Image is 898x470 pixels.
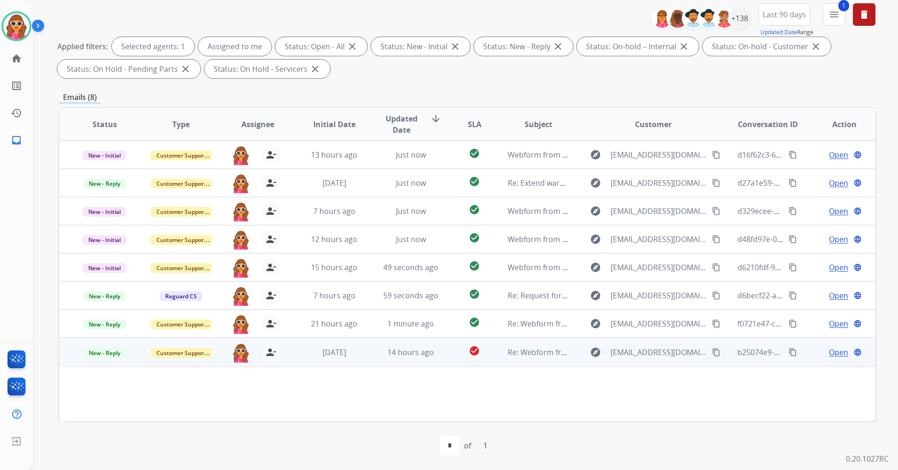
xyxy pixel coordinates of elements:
[590,347,601,358] mat-icon: explore
[853,207,862,215] mat-icon: language
[853,263,862,272] mat-icon: language
[712,263,720,272] mat-icon: content_copy
[323,347,346,357] span: [DATE]
[853,348,862,356] mat-icon: language
[590,290,601,301] mat-icon: explore
[311,318,357,329] span: 21 hours ago
[172,119,190,130] span: Type
[232,230,250,250] img: agent-avatar
[151,348,212,358] span: Customer Support
[430,113,441,124] mat-icon: arrow_downward
[737,206,881,216] span: d329ecee-bda9-40bc-af33-338786184080
[829,205,848,217] span: Open
[383,262,438,273] span: 49 seconds ago
[590,205,601,217] mat-icon: explore
[611,347,707,358] span: [EMAIL_ADDRESS][DOMAIN_NAME]
[508,318,733,329] span: Re: Webform from [EMAIL_ADDRESS][DOMAIN_NAME] on [DATE]
[232,343,250,363] img: agent-avatar
[57,60,201,78] div: Status: On Hold - Pending Parts
[611,205,707,217] span: [EMAIL_ADDRESS][DOMAIN_NAME]
[846,453,889,464] p: 0.20.1027RC
[859,9,870,20] mat-icon: delete
[853,235,862,243] mat-icon: language
[11,53,22,64] mat-icon: home
[469,204,480,215] mat-icon: check_circle
[737,178,881,188] span: d27a1e59-3a4c-414a-894d-ae48988602f8
[265,205,277,217] mat-icon: person_remove
[635,119,672,130] span: Customer
[464,440,471,451] div: of
[265,234,277,245] mat-icon: person_remove
[712,207,720,215] mat-icon: content_copy
[611,318,707,329] span: [EMAIL_ADDRESS][DOMAIN_NAME]
[387,318,434,329] span: 1 minute ago
[198,37,271,56] div: Assigned to me
[799,108,875,141] th: Action
[829,290,848,301] span: Open
[469,317,480,328] mat-icon: check_circle
[323,178,346,188] span: [DATE]
[83,179,126,189] span: New - Reply
[508,206,720,216] span: Webform from [EMAIL_ADDRESS][DOMAIN_NAME] on [DATE]
[396,150,426,160] span: Just now
[552,41,564,52] mat-icon: close
[763,13,806,16] span: Last 90 days
[383,290,438,301] span: 59 seconds ago
[83,291,126,301] span: New - Reply
[611,290,707,301] span: [EMAIL_ADDRESS][DOMAIN_NAME]
[789,235,797,243] mat-icon: content_copy
[468,119,481,130] span: SLA
[151,263,212,273] span: Customer Support
[311,262,357,273] span: 15 hours ago
[151,319,212,329] span: Customer Support
[712,179,720,187] mat-icon: content_copy
[311,234,357,244] span: 12 hours ago
[712,348,720,356] mat-icon: content_copy
[396,206,426,216] span: Just now
[83,151,126,160] span: New - Initial
[678,41,689,52] mat-icon: close
[789,151,797,159] mat-icon: content_copy
[810,41,821,52] mat-icon: close
[469,232,480,243] mat-icon: check_circle
[712,235,720,243] mat-icon: content_copy
[83,319,126,329] span: New - Reply
[449,41,461,52] mat-icon: close
[737,347,883,357] span: b25074e9-5063-4640-a589-0c272386a51b
[57,41,108,52] p: Applied filters:
[737,290,883,301] span: d6becf22-a30b-4b83-aa95-5bcea9d87d6b
[232,174,250,193] img: agent-avatar
[469,288,480,300] mat-icon: check_circle
[829,318,848,329] span: Open
[611,234,707,245] span: [EMAIL_ADDRESS][DOMAIN_NAME]
[232,314,250,334] img: agent-avatar
[265,318,277,329] mat-icon: person_remove
[311,150,357,160] span: 13 hours ago
[83,235,126,245] span: New - Initial
[476,436,495,455] div: 1
[829,262,848,273] span: Open
[83,207,126,217] span: New - Initial
[789,348,797,356] mat-icon: content_copy
[265,347,277,358] mat-icon: person_remove
[313,206,356,216] span: 7 hours ago
[590,318,601,329] mat-icon: explore
[232,286,250,306] img: agent-avatar
[151,151,212,160] span: Customer Support
[611,177,707,189] span: [EMAIL_ADDRESS][DOMAIN_NAME]
[151,179,212,189] span: Customer Support
[83,348,126,358] span: New - Reply
[469,345,480,356] mat-icon: check_circle
[828,9,840,20] mat-icon: menu
[737,262,877,273] span: d6210fdf-9883-4686-8bd0-f30c0ebb7af8
[11,107,22,119] mat-icon: history
[83,263,126,273] span: New - Initial
[789,291,797,300] mat-icon: content_copy
[313,119,356,130] span: Initial Date
[387,347,434,357] span: 14 hours ago
[265,290,277,301] mat-icon: person_remove
[611,149,707,160] span: [EMAIL_ADDRESS][DOMAIN_NAME]
[789,319,797,328] mat-icon: content_copy
[241,119,274,130] span: Assignee
[347,41,358,52] mat-icon: close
